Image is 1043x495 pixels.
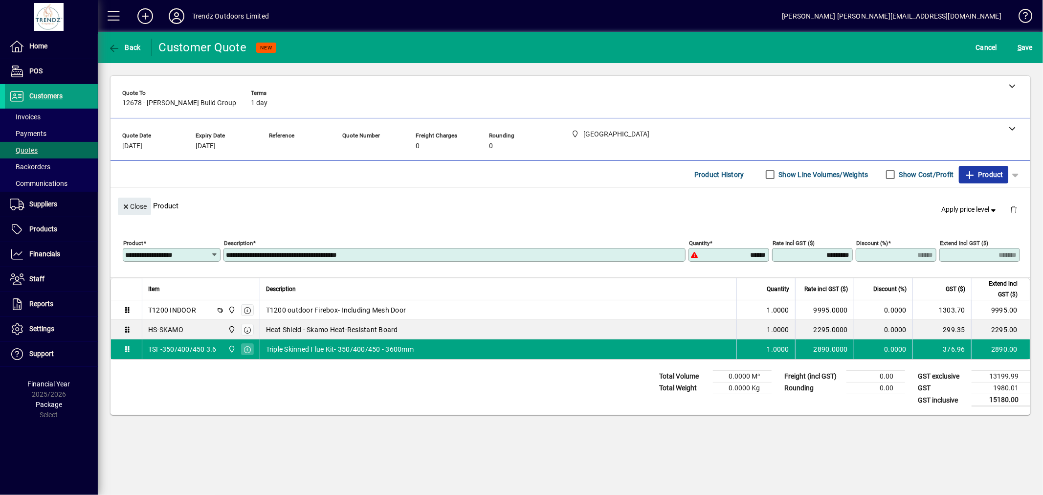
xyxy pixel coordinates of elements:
[29,67,43,75] span: POS
[5,109,98,125] a: Invoices
[118,198,151,215] button: Close
[192,8,269,24] div: Trendz Outdoors Limited
[654,371,713,382] td: Total Volume
[5,59,98,84] a: POS
[489,142,493,150] span: 0
[654,382,713,394] td: Total Weight
[767,305,790,315] span: 1.0000
[5,242,98,267] a: Financials
[416,142,420,150] span: 0
[29,300,53,308] span: Reports
[159,40,247,55] div: Customer Quote
[713,371,772,382] td: 0.0000 M³
[28,380,70,388] span: Financial Year
[98,39,152,56] app-page-header-button: Back
[196,142,216,150] span: [DATE]
[767,325,790,335] span: 1.0000
[29,250,60,258] span: Financials
[224,240,253,247] mat-label: Description
[1002,205,1025,214] app-page-header-button: Delete
[713,382,772,394] td: 0.0000 Kg
[1018,44,1021,51] span: S
[801,305,848,315] div: 9995.0000
[123,240,143,247] mat-label: Product
[260,45,272,51] span: NEW
[846,371,905,382] td: 0.00
[971,300,1030,320] td: 9995.00
[846,382,905,394] td: 0.00
[854,339,912,359] td: 0.0000
[5,267,98,292] a: Staff
[972,371,1030,382] td: 13199.99
[10,180,67,187] span: Communications
[913,382,972,394] td: GST
[1002,198,1025,221] button: Delete
[913,394,972,406] td: GST inclusive
[782,8,1001,24] div: [PERSON_NAME] [PERSON_NAME][EMAIL_ADDRESS][DOMAIN_NAME]
[959,166,1008,183] button: Product
[266,305,406,315] span: T1200 outdoor Firebox- Including Mesh Door
[773,240,815,247] mat-label: Rate incl GST ($)
[5,342,98,366] a: Support
[148,325,183,335] div: HS-SKAMO
[225,344,237,355] span: New Plymouth
[10,130,46,137] span: Payments
[5,158,98,175] a: Backorders
[161,7,192,25] button: Profile
[5,125,98,142] a: Payments
[10,163,50,171] span: Backorders
[5,292,98,316] a: Reports
[5,317,98,341] a: Settings
[225,324,237,335] span: New Plymouth
[854,300,912,320] td: 0.0000
[29,275,44,283] span: Staff
[148,284,160,294] span: Item
[29,225,57,233] span: Products
[29,42,47,50] span: Home
[122,142,142,150] span: [DATE]
[977,278,1018,300] span: Extend incl GST ($)
[266,284,296,294] span: Description
[36,401,62,408] span: Package
[689,240,710,247] mat-label: Quantity
[690,166,748,183] button: Product History
[29,92,63,100] span: Customers
[1011,2,1031,34] a: Knowledge Base
[694,167,744,182] span: Product History
[5,142,98,158] a: Quotes
[5,192,98,217] a: Suppliers
[912,320,971,339] td: 299.35
[777,170,868,180] label: Show Line Volumes/Weights
[767,344,790,354] span: 1.0000
[779,382,846,394] td: Rounding
[940,240,988,247] mat-label: Extend incl GST ($)
[974,39,1000,56] button: Cancel
[972,394,1030,406] td: 15180.00
[942,204,999,215] span: Apply price level
[29,325,54,333] span: Settings
[10,146,38,154] span: Quotes
[106,39,143,56] button: Back
[5,217,98,242] a: Products
[115,202,154,210] app-page-header-button: Close
[148,344,217,354] div: TSF-350/400/450 3.6
[972,382,1030,394] td: 1980.01
[856,240,888,247] mat-label: Discount (%)
[122,99,236,107] span: 12678 - [PERSON_NAME] Build Group
[225,305,237,315] span: New Plymouth
[266,344,414,354] span: Triple Skinned Flue Kit- 350/400/450 - 3600mm
[964,167,1003,182] span: Product
[801,344,848,354] div: 2890.0000
[873,284,907,294] span: Discount (%)
[801,325,848,335] div: 2295.0000
[342,142,344,150] span: -
[108,44,141,51] span: Back
[779,371,846,382] td: Freight (incl GST)
[1015,39,1035,56] button: Save
[29,350,54,358] span: Support
[971,339,1030,359] td: 2890.00
[269,142,271,150] span: -
[5,175,98,192] a: Communications
[912,339,971,359] td: 376.96
[971,320,1030,339] td: 2295.00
